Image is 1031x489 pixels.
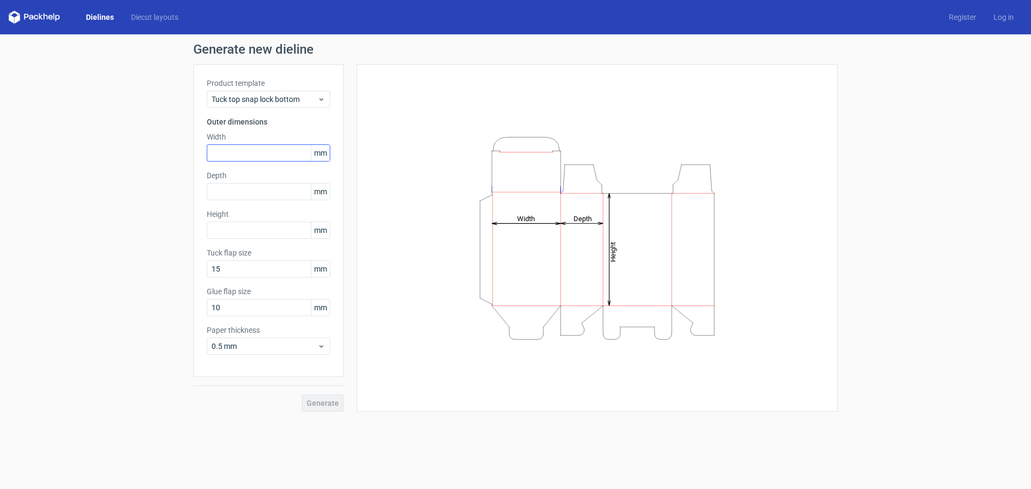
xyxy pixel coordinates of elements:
[985,12,1022,23] a: Log in
[311,300,330,316] span: mm
[517,214,535,222] tspan: Width
[207,116,330,127] h3: Outer dimensions
[77,12,122,23] a: Dielines
[212,341,317,352] span: 0.5 mm
[207,132,330,142] label: Width
[311,261,330,277] span: mm
[193,43,838,56] h1: Generate new dieline
[207,78,330,89] label: Product template
[212,94,317,105] span: Tuck top snap lock bottom
[573,214,592,222] tspan: Depth
[940,12,985,23] a: Register
[207,170,330,181] label: Depth
[207,209,330,220] label: Height
[311,145,330,161] span: mm
[207,286,330,297] label: Glue flap size
[207,325,330,335] label: Paper thickness
[311,222,330,238] span: mm
[311,184,330,200] span: mm
[207,247,330,258] label: Tuck flap size
[609,242,617,261] tspan: Height
[122,12,187,23] a: Diecut layouts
